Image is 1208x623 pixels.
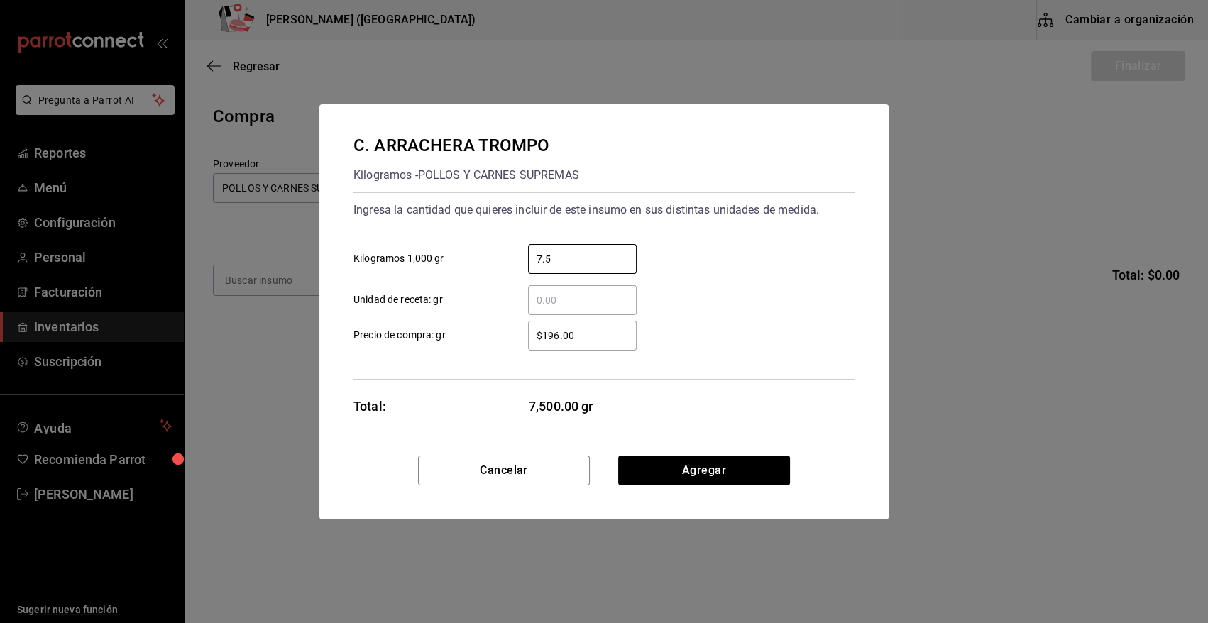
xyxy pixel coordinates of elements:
span: Precio de compra: gr [353,328,446,343]
span: Unidad de receta: gr [353,292,443,307]
div: C. ARRACHERA TROMPO [353,133,579,158]
input: Precio de compra: gr [528,327,637,344]
input: Kilogramos 1,000 gr [528,250,637,268]
div: Total: [353,397,386,416]
div: Kilogramos - POLLOS Y CARNES SUPREMAS [353,164,579,187]
button: Cancelar [418,456,590,485]
span: 7,500.00 gr [529,397,637,416]
div: Ingresa la cantidad que quieres incluir de este insumo en sus distintas unidades de medida. [353,199,855,221]
input: Unidad de receta: gr [528,292,637,309]
span: Kilogramos 1,000 gr [353,251,444,266]
button: Agregar [618,456,790,485]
